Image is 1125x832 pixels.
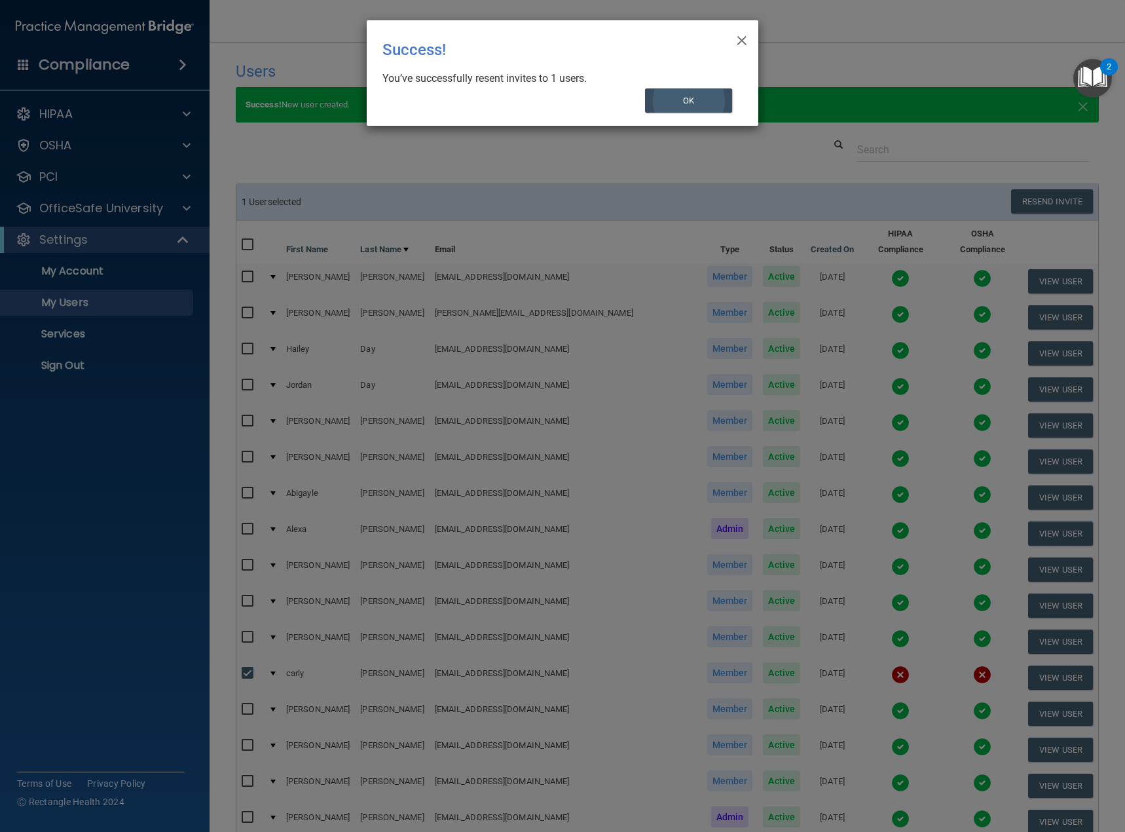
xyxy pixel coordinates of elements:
[645,88,733,113] button: OK
[736,26,748,52] span: ×
[1073,59,1112,98] button: Open Resource Center, 2 new notifications
[1107,67,1111,84] div: 2
[382,31,689,69] div: Success!
[382,71,732,86] div: You’ve successfully resent invites to 1 users.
